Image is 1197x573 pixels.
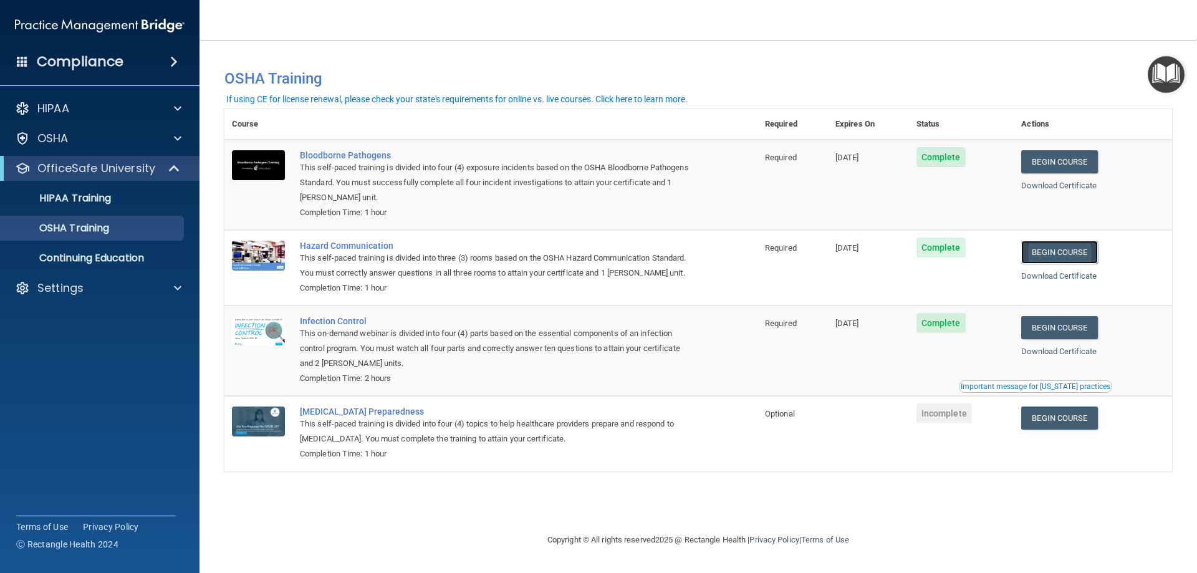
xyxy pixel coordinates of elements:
[83,521,139,533] a: Privacy Policy
[15,13,185,38] img: PMB logo
[15,131,181,146] a: OSHA
[916,313,966,333] span: Complete
[959,380,1112,393] button: Read this if you are a dental practitioner in the state of CA
[1021,241,1097,264] a: Begin Course
[300,316,695,326] a: Infection Control
[1148,56,1185,93] button: Open Resource Center
[226,95,688,104] div: If using CE for license renewal, please check your state's requirements for online vs. live cours...
[224,109,292,140] th: Course
[37,131,69,146] p: OSHA
[300,150,695,160] a: Bloodborne Pathogens
[300,205,695,220] div: Completion Time: 1 hour
[835,243,859,253] span: [DATE]
[961,383,1110,390] div: Important message for [US_STATE] practices
[916,147,966,167] span: Complete
[835,153,859,162] span: [DATE]
[37,281,84,296] p: Settings
[765,243,797,253] span: Required
[765,409,795,418] span: Optional
[224,93,690,105] button: If using CE for license renewal, please check your state's requirements for online vs. live cours...
[15,161,181,176] a: OfficeSafe University
[1021,316,1097,339] a: Begin Course
[1021,150,1097,173] a: Begin Course
[37,53,123,70] h4: Compliance
[300,281,695,296] div: Completion Time: 1 hour
[15,101,181,116] a: HIPAA
[1021,271,1097,281] a: Download Certificate
[300,241,695,251] a: Hazard Communication
[300,160,695,205] div: This self-paced training is divided into four (4) exposure incidents based on the OSHA Bloodborne...
[8,252,178,264] p: Continuing Education
[765,153,797,162] span: Required
[765,319,797,328] span: Required
[300,446,695,461] div: Completion Time: 1 hour
[981,484,1182,534] iframe: Drift Widget Chat Controller
[8,192,111,205] p: HIPAA Training
[37,161,155,176] p: OfficeSafe University
[757,109,828,140] th: Required
[15,281,181,296] a: Settings
[916,238,966,258] span: Complete
[828,109,909,140] th: Expires On
[300,326,695,371] div: This on-demand webinar is divided into four (4) parts based on the essential components of an inf...
[16,538,118,551] span: Ⓒ Rectangle Health 2024
[801,535,849,544] a: Terms of Use
[300,417,695,446] div: This self-paced training is divided into four (4) topics to help healthcare providers prepare and...
[1021,407,1097,430] a: Begin Course
[835,319,859,328] span: [DATE]
[1021,347,1097,356] a: Download Certificate
[471,520,926,560] div: Copyright © All rights reserved 2025 @ Rectangle Health | |
[1014,109,1172,140] th: Actions
[749,535,799,544] a: Privacy Policy
[224,70,1172,87] h4: OSHA Training
[1021,181,1097,190] a: Download Certificate
[300,407,695,417] a: [MEDICAL_DATA] Preparedness
[16,521,68,533] a: Terms of Use
[909,109,1014,140] th: Status
[300,251,695,281] div: This self-paced training is divided into three (3) rooms based on the OSHA Hazard Communication S...
[300,371,695,386] div: Completion Time: 2 hours
[37,101,69,116] p: HIPAA
[8,222,109,234] p: OSHA Training
[916,403,972,423] span: Incomplete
